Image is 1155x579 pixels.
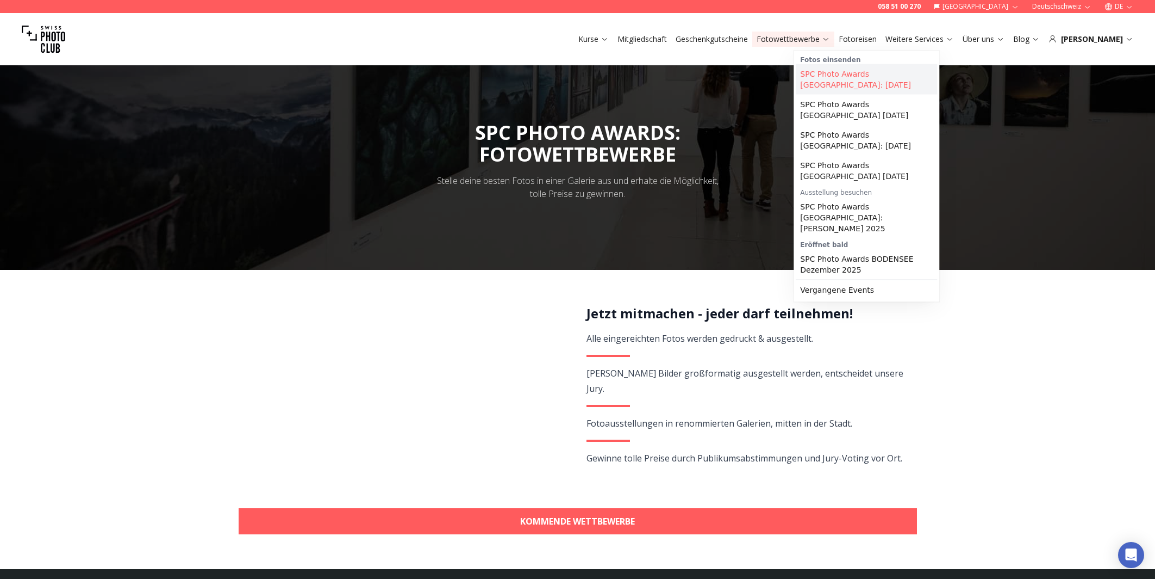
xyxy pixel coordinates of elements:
[676,34,748,45] a: Geschenkgutscheine
[881,32,958,47] button: Weitere Services
[1013,34,1040,45] a: Blog
[475,119,680,165] span: SPC PHOTO AWARDS:
[796,64,937,95] a: SPC Photo Awards [GEOGRAPHIC_DATA]: [DATE]
[796,53,937,64] div: Fotos einsenden
[1118,542,1144,568] div: Open Intercom Messenger
[613,32,671,47] button: Mitgliedschaft
[430,174,726,200] div: Stelle deine besten Fotos in einer Galerie aus und erhalte die Möglichkeit, tolle Preise zu gewin...
[796,280,937,300] a: Vergangene Events
[617,34,667,45] a: Mitgliedschaft
[1009,32,1044,47] button: Blog
[475,144,680,165] div: FOTOWETTBEWERBE
[586,305,904,322] h2: Jetzt mitmachen - jeder darf teilnehmen!
[757,34,830,45] a: Fotowettbewerbe
[834,32,881,47] button: Fotoreisen
[796,125,937,156] a: SPC Photo Awards [GEOGRAPHIC_DATA]: [DATE]
[839,34,877,45] a: Fotoreisen
[671,32,752,47] button: Geschenkgutscheine
[796,156,937,186] a: SPC Photo Awards [GEOGRAPHIC_DATA] [DATE]
[963,34,1004,45] a: Über uns
[578,34,609,45] a: Kurse
[586,452,902,464] span: Gewinne tolle Preise durch Publikumsabstimmungen und Jury-Voting vor Ort.
[796,95,937,125] a: SPC Photo Awards [GEOGRAPHIC_DATA] [DATE]
[586,367,903,395] span: [PERSON_NAME] Bilder großformatig ausgestellt werden, entscheidet unsere Jury.
[958,32,1009,47] button: Über uns
[239,508,917,534] a: KOMMENDE WETTBEWERBE
[1048,34,1133,45] div: [PERSON_NAME]
[796,249,937,280] a: SPC Photo Awards BODENSEE Dezember 2025
[752,32,834,47] button: Fotowettbewerbe
[796,238,937,249] div: Eröffnet bald
[878,2,921,11] a: 058 51 00 270
[885,34,954,45] a: Weitere Services
[796,186,937,197] div: Ausstellung besuchen
[796,197,937,238] a: SPC Photo Awards [GEOGRAPHIC_DATA]: [PERSON_NAME] 2025
[574,32,613,47] button: Kurse
[586,332,813,344] span: Alle eingereichten Fotos werden gedruckt & ausgestellt.
[586,417,852,429] span: Fotoausstellungen in renommierten Galerien, mitten in der Stadt.
[22,17,65,61] img: Swiss photo club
